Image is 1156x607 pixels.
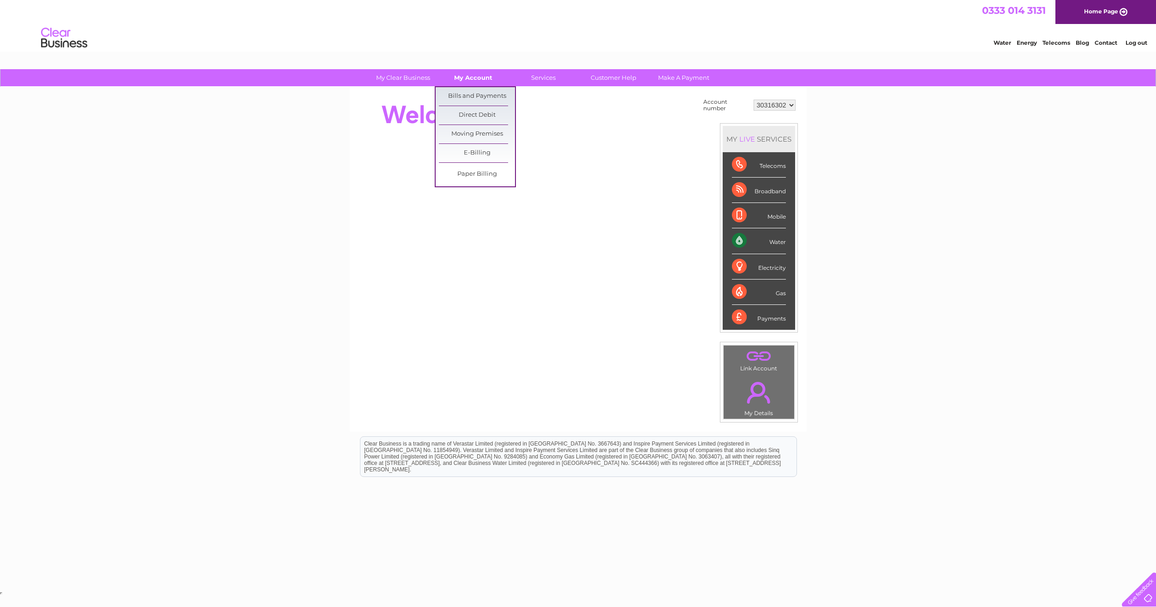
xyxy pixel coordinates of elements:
[1126,39,1147,46] a: Log out
[646,69,722,86] a: Make A Payment
[732,305,786,330] div: Payments
[439,165,515,184] a: Paper Billing
[575,69,652,86] a: Customer Help
[723,345,795,374] td: Link Account
[1017,39,1037,46] a: Energy
[732,280,786,305] div: Gas
[726,376,792,409] a: .
[439,87,515,106] a: Bills and Payments
[732,228,786,254] div: Water
[360,5,797,45] div: Clear Business is a trading name of Verastar Limited (registered in [GEOGRAPHIC_DATA] No. 3667643...
[1042,39,1070,46] a: Telecoms
[1095,39,1117,46] a: Contact
[726,348,792,364] a: .
[1076,39,1089,46] a: Blog
[723,126,795,152] div: MY SERVICES
[732,254,786,280] div: Electricity
[732,203,786,228] div: Mobile
[732,152,786,178] div: Telecoms
[701,96,751,114] td: Account number
[439,125,515,143] a: Moving Premises
[732,178,786,203] div: Broadband
[439,106,515,125] a: Direct Debit
[737,135,757,143] div: LIVE
[982,5,1046,16] a: 0333 014 3131
[435,69,511,86] a: My Account
[723,374,795,419] td: My Details
[505,69,581,86] a: Services
[41,24,88,52] img: logo.png
[994,39,1011,46] a: Water
[365,69,441,86] a: My Clear Business
[439,144,515,162] a: E-Billing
